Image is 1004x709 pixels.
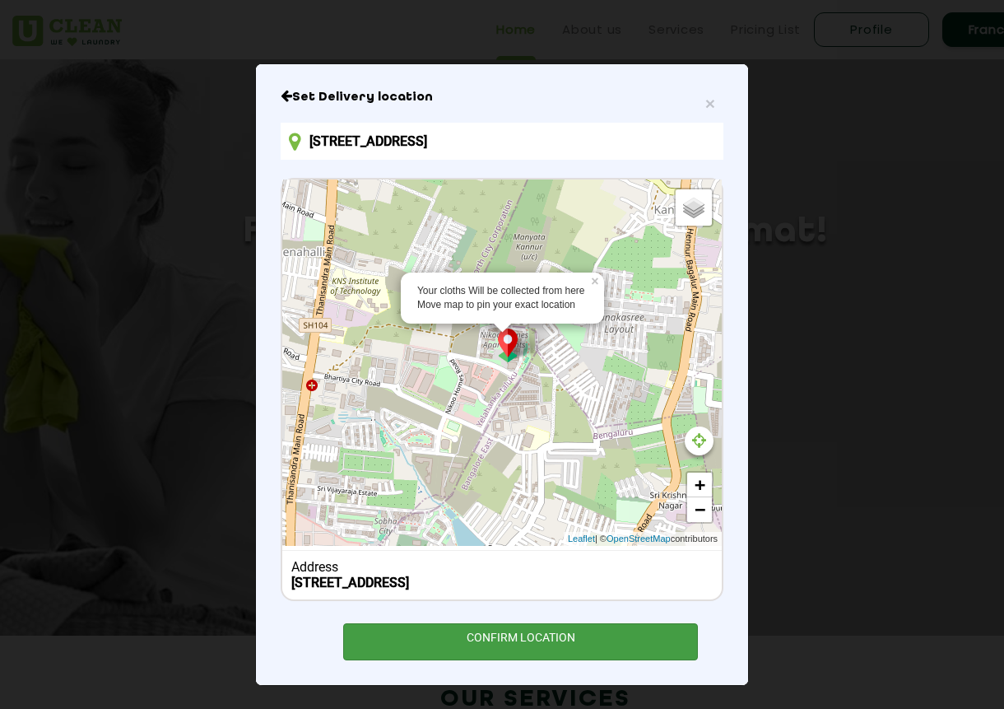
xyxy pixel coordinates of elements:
[589,273,604,284] a: ×
[417,284,588,312] div: Your cloths Will be collected from here Move map to pin your exact location
[687,473,712,497] a: Zoom in
[607,532,671,546] a: OpenStreetMap
[343,623,698,660] div: CONFIRM LOCATION
[281,89,723,105] h6: Close
[705,95,715,112] button: Close
[281,123,723,160] input: Enter location
[676,189,712,226] a: Layers
[687,497,712,522] a: Zoom out
[568,532,595,546] a: Leaflet
[564,532,722,546] div: | © contributors
[705,94,715,113] span: ×
[291,575,409,590] b: [STREET_ADDRESS]
[291,559,713,575] div: Address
